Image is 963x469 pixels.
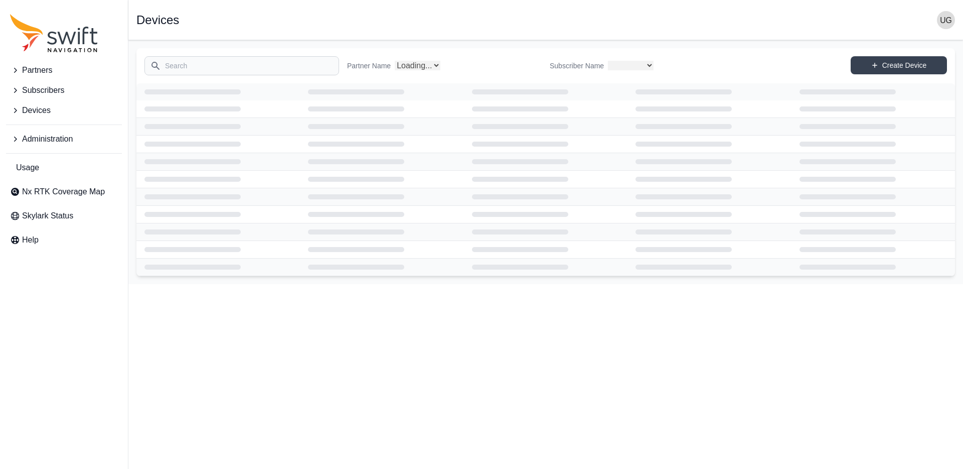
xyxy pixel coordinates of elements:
[6,182,122,202] a: Nx RTK Coverage Map
[6,158,122,178] a: Usage
[937,11,955,29] img: user photo
[22,104,51,116] span: Devices
[22,186,105,198] span: Nx RTK Coverage Map
[550,61,604,71] label: Subscriber Name
[6,80,122,100] button: Subscribers
[851,56,947,74] a: Create Device
[6,100,122,121] button: Devices
[6,206,122,226] a: Skylark Status
[144,56,339,75] input: Search
[6,230,122,250] a: Help
[6,60,122,80] button: Partners
[16,162,39,174] span: Usage
[22,133,73,145] span: Administration
[22,234,39,246] span: Help
[347,61,391,71] label: Partner Name
[6,129,122,149] button: Administration
[136,14,179,26] h1: Devices
[22,84,64,96] span: Subscribers
[22,64,52,76] span: Partners
[22,210,73,222] span: Skylark Status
